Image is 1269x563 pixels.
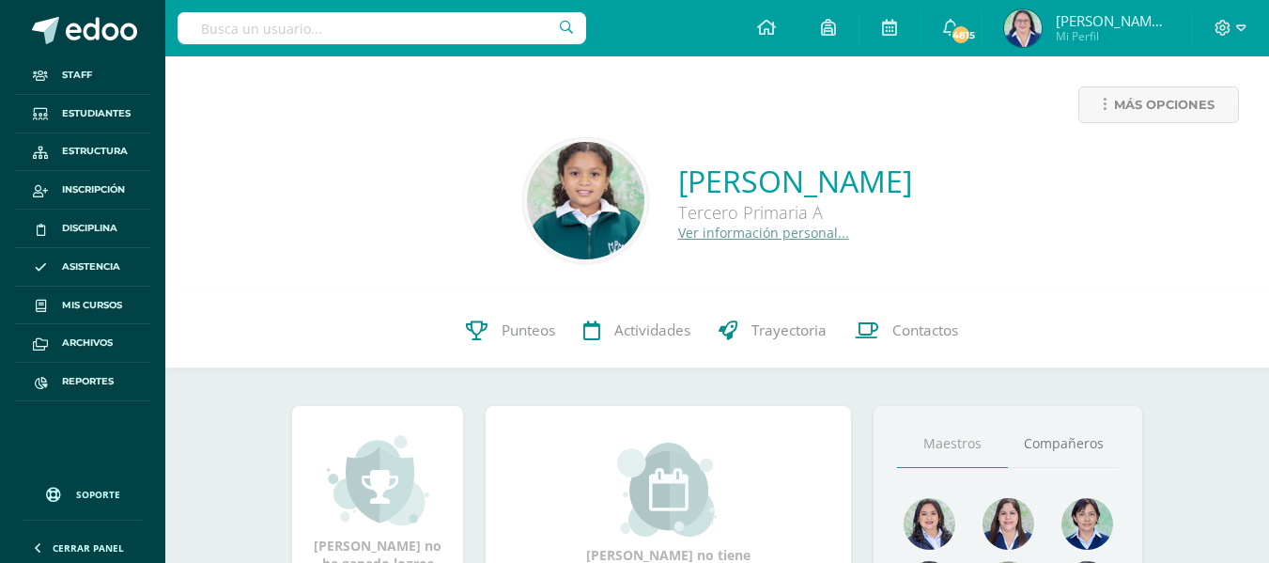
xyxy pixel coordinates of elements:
[841,293,972,368] a: Contactos
[678,161,912,201] a: [PERSON_NAME]
[62,144,128,159] span: Estructura
[62,298,122,313] span: Mis cursos
[62,259,120,274] span: Asistencia
[527,142,644,259] img: 4b2c639143d7d5bd814528138b8a4b59.png
[15,56,150,95] a: Staff
[892,321,958,340] span: Contactos
[62,182,125,197] span: Inscripción
[678,224,849,242] a: Ver información personal...
[614,321,690,340] span: Actividades
[617,443,720,537] img: event_small.png
[76,488,120,501] span: Soporte
[678,201,912,224] div: Tercero Primaria A
[951,24,971,45] span: 4815
[1008,420,1119,468] a: Compañeros
[704,293,841,368] a: Trayectoria
[15,171,150,210] a: Inscripción
[15,210,150,248] a: Disciplina
[15,287,150,325] a: Mis cursos
[897,420,1008,468] a: Maestros
[904,498,955,550] img: 45e5189d4be9c73150df86acb3c68ab9.png
[62,374,114,389] span: Reportes
[1056,28,1168,44] span: Mi Perfil
[502,321,555,340] span: Punteos
[452,293,569,368] a: Punteos
[178,12,586,44] input: Busca un usuario...
[983,498,1034,550] img: 622beff7da537a3f0b3c15e5b2b9eed9.png
[62,221,117,236] span: Disciplina
[1056,11,1168,30] span: [PERSON_NAME][US_STATE]
[569,293,704,368] a: Actividades
[62,106,131,121] span: Estudiantes
[15,248,150,287] a: Asistencia
[1114,87,1215,122] span: Más opciones
[15,324,150,363] a: Archivos
[53,541,124,555] span: Cerrar panel
[15,133,150,172] a: Estructura
[62,68,92,83] span: Staff
[62,336,113,351] span: Archivos
[327,433,429,527] img: achievement_small.png
[1061,498,1113,550] img: d3199913b2ba78bdc4d77a65fe615627.png
[1078,86,1239,123] a: Más opciones
[15,363,150,401] a: Reportes
[751,321,827,340] span: Trayectoria
[15,95,150,133] a: Estudiantes
[23,469,143,515] a: Soporte
[1004,9,1042,47] img: 8369efb87e5cb66e5f59332c9f6b987d.png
